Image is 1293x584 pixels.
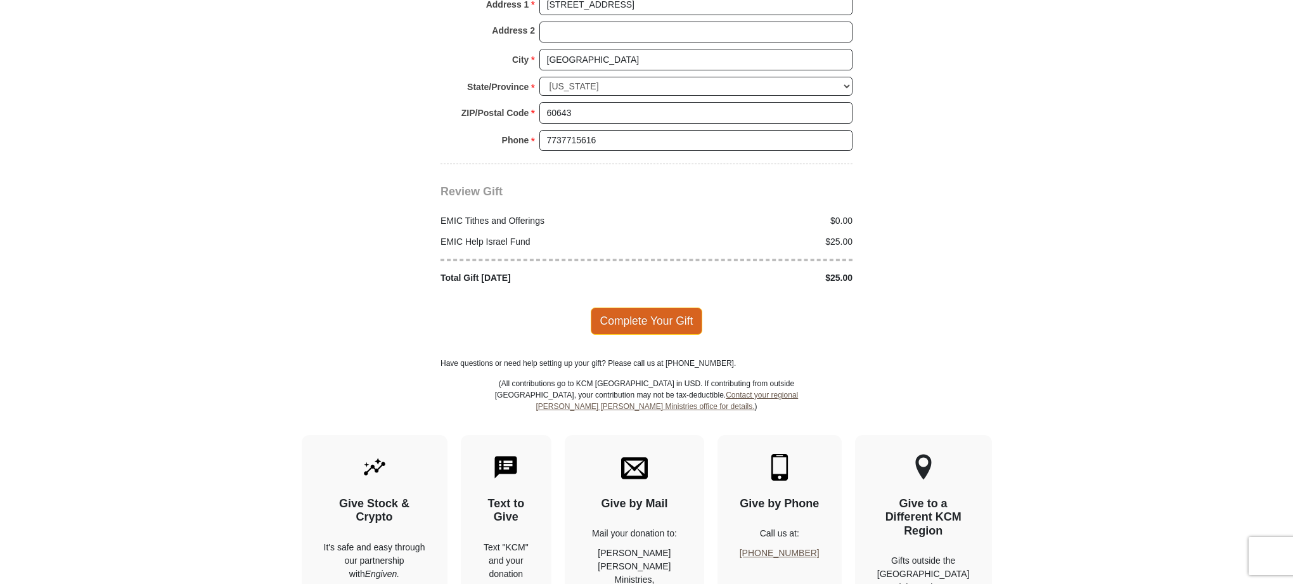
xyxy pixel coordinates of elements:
a: [PHONE_NUMBER] [740,548,820,558]
strong: Phone [502,131,529,149]
img: text-to-give.svg [492,454,519,481]
span: Complete Your Gift [591,308,703,334]
div: $0.00 [646,214,859,228]
h4: Give by Phone [740,497,820,511]
div: $25.00 [646,271,859,285]
p: Have questions or need help setting up your gift? Please call us at [PHONE_NUMBER]. [441,358,852,369]
strong: Address 2 [492,22,535,39]
img: envelope.svg [621,454,648,481]
img: other-region [915,454,932,481]
strong: ZIP/Postal Code [461,104,529,122]
img: mobile.svg [766,454,793,481]
div: $25.00 [646,235,859,249]
p: It's safe and easy through our partnership with [324,541,425,581]
h4: Give Stock & Crypto [324,497,425,524]
div: EMIC Help Israel Fund [434,235,647,249]
span: Review Gift [441,185,503,198]
img: give-by-stock.svg [361,454,388,481]
p: Call us at: [740,527,820,540]
a: Contact your regional [PERSON_NAME] [PERSON_NAME] Ministries office for details. [536,391,798,411]
h4: Give by Mail [587,497,682,511]
h4: Give to a Different KCM Region [877,497,970,538]
strong: City [512,51,529,68]
h4: Text to Give [483,497,530,524]
p: Mail your donation to: [587,527,682,540]
div: Total Gift [DATE] [434,271,647,285]
p: (All contributions go to KCM [GEOGRAPHIC_DATA] in USD. If contributing from outside [GEOGRAPHIC_D... [494,378,799,435]
strong: State/Province [467,78,529,96]
i: Engiven. [365,569,399,579]
div: EMIC Tithes and Offerings [434,214,647,228]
